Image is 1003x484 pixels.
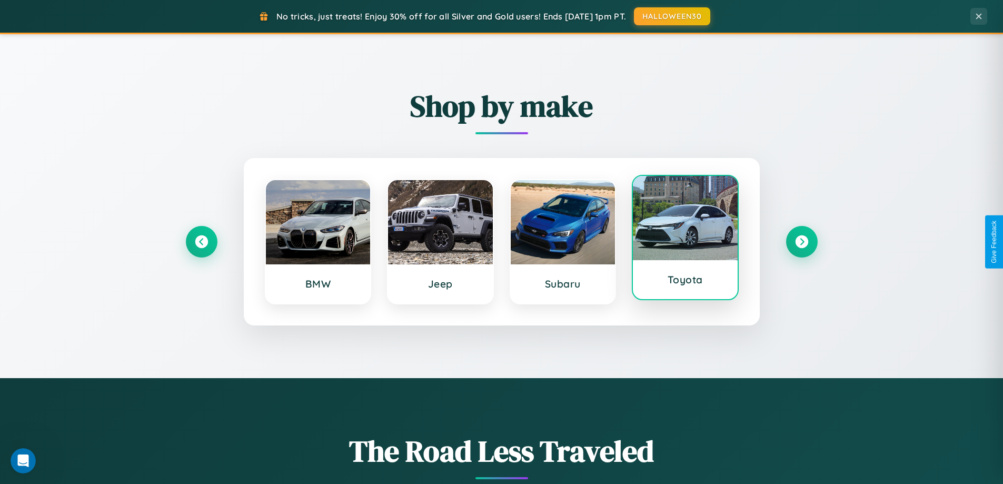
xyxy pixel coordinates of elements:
h3: Jeep [399,278,482,290]
div: Give Feedback [990,221,998,263]
h3: BMW [276,278,360,290]
span: No tricks, just treats! Enjoy 30% off for all Silver and Gold users! Ends [DATE] 1pm PT. [276,11,626,22]
h3: Subaru [521,278,605,290]
h2: Shop by make [186,86,818,126]
h3: Toyota [643,273,727,286]
button: HALLOWEEN30 [634,7,710,25]
h1: The Road Less Traveled [186,431,818,471]
iframe: Intercom live chat [11,448,36,473]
